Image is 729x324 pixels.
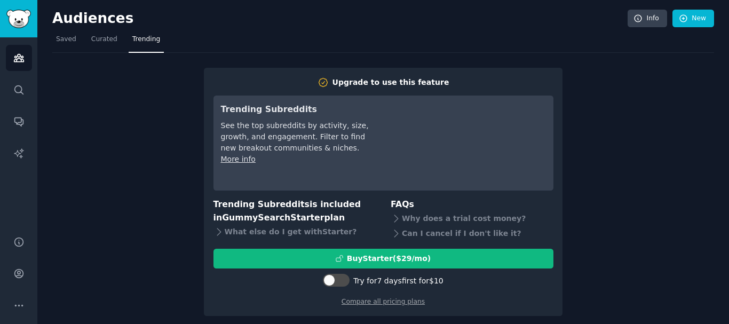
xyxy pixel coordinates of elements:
[129,31,164,53] a: Trending
[332,77,449,88] div: Upgrade to use this feature
[213,224,376,239] div: What else do I get with Starter ?
[56,35,76,44] span: Saved
[386,103,546,183] iframe: YouTube video player
[88,31,121,53] a: Curated
[347,253,431,264] div: Buy Starter ($ 29 /mo )
[353,275,443,287] div: Try for 7 days first for $10
[222,212,324,223] span: GummySearch Starter
[213,249,553,268] button: BuyStarter($29/mo)
[391,226,553,241] div: Can I cancel if I don't like it?
[221,155,256,163] a: More info
[52,10,628,27] h2: Audiences
[391,198,553,211] h3: FAQs
[342,298,425,305] a: Compare all pricing plans
[213,198,376,224] h3: Trending Subreddits is included in plan
[391,211,553,226] div: Why does a trial cost money?
[91,35,117,44] span: Curated
[221,120,371,154] div: See the top subreddits by activity, size, growth, and engagement. Filter to find new breakout com...
[52,31,80,53] a: Saved
[672,10,714,28] a: New
[6,10,31,28] img: GummySearch logo
[132,35,160,44] span: Trending
[628,10,667,28] a: Info
[221,103,371,116] h3: Trending Subreddits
